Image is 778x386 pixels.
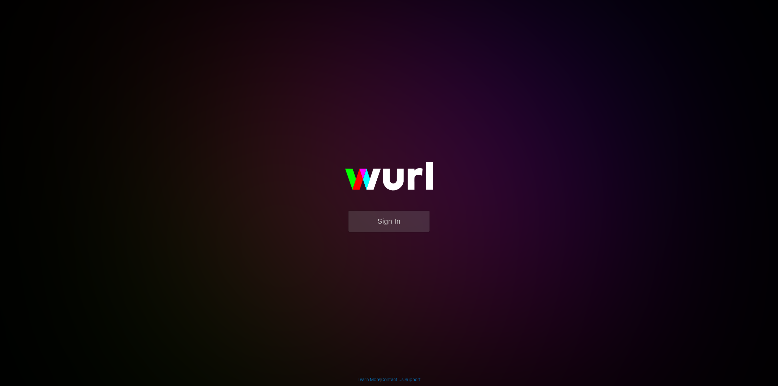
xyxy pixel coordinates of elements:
a: Contact Us [381,377,404,382]
a: Learn More [358,377,380,382]
div: | | [358,376,421,383]
img: wurl-logo-on-black-223613ac3d8ba8fe6dc639794a292ebdb59501304c7dfd60c99c58986ef67473.svg [324,148,454,211]
a: Support [405,377,421,382]
button: Sign In [348,211,430,232]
